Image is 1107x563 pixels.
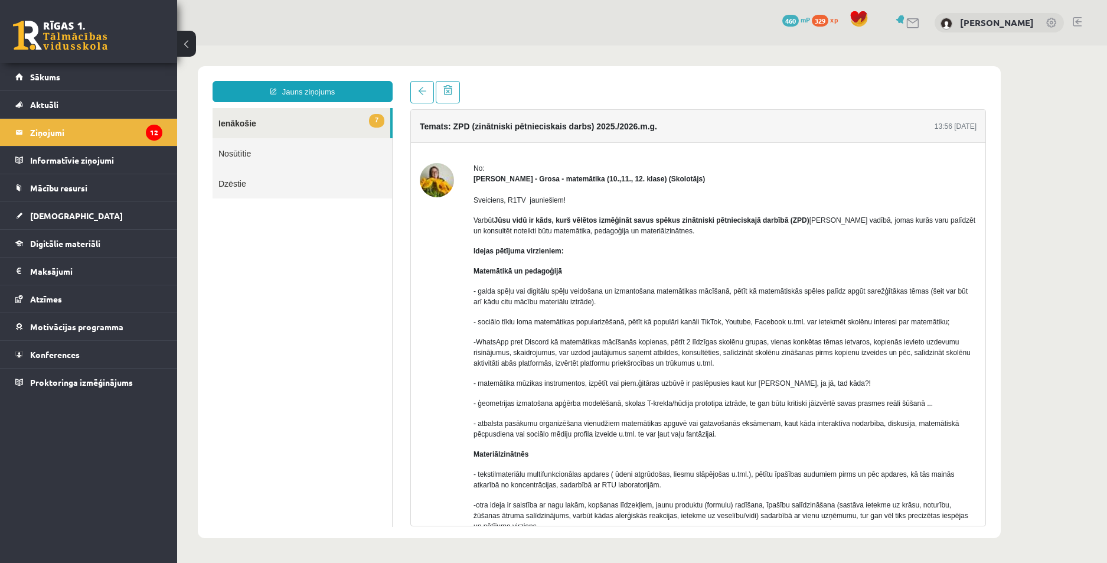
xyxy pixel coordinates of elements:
a: Konferences [15,341,162,368]
p: - sociālo tīklu loma matemātikas popularizēšanā, pētīt kā populāri kanāli TikTok, Youtube, Facebo... [296,271,799,282]
a: 329 xp [812,15,844,24]
a: Nosūtītie [35,93,215,123]
span: Atzīmes [30,294,62,304]
img: Laima Tukāne - Grosa - matemātika (10.,11., 12. klase) [243,118,277,152]
span: [DEMOGRAPHIC_DATA] [30,210,123,221]
p: Sveiciens, R1TV jauniešiem! [296,149,799,160]
a: Aktuāli [15,91,162,118]
a: [DEMOGRAPHIC_DATA] [15,202,162,229]
i: 12 [146,125,162,141]
span: Digitālie materiāli [30,238,100,249]
p: - tekstilmateriālu multifunkcionālas apdares ( ūdeni atgrūdošas, liesmu slāpējošas u.tml.), pētīt... [296,424,799,445]
p: - galda spēļu vai digitālu spēļu veidošana un izmantošana matemātikas mācīšanā, pētīt kā matemāti... [296,240,799,262]
strong: Jūsu vidū ir kāds, kurš vēlētos izmēģināt savus spēkus zinātniski pētnieciskajā darbībā (ZPD) [316,171,632,179]
h4: Temats: ZPD (zinātniski pētnieciskais darbs) 2025./2026.m.g. [243,76,480,86]
a: Maksājumi [15,258,162,285]
span: 7 [192,69,207,82]
a: Jauns ziņojums [35,35,215,57]
a: Digitālie materiāli [15,230,162,257]
a: Proktoringa izmēģinājums [15,369,162,396]
span: Konferences [30,349,80,360]
legend: Ziņojumi [30,119,162,146]
span: xp [830,15,838,24]
a: Atzīmes [15,285,162,313]
div: No: [296,118,799,128]
span: Aktuāli [30,99,58,110]
p: -WhatsApp pret Discord kā matemātikas mācīšanās kopienas, pētīt 2 līdzīgas skolēnu grupas, vienas... [296,291,799,323]
strong: Materiālzinātnēs [296,405,351,413]
span: 329 [812,15,828,27]
p: - atbalsta pasākumu organizēšana vienudžiem matemātikas apguvē vai gatavošanās eksāmenam, kaut kā... [296,373,799,394]
legend: Informatīvie ziņojumi [30,147,162,174]
div: 13:56 [DATE] [757,76,799,86]
span: mP [801,15,810,24]
a: 460 mP [782,15,810,24]
a: Motivācijas programma [15,313,162,340]
p: - matemātika mūzikas instrumentos, izpētīt vai piem.ģitāras uzbūvē ir paslēpusies kaut kur [PERSO... [296,333,799,343]
legend: Maksājumi [30,258,162,285]
strong: [PERSON_NAME] - Grosa - matemātika (10.,11., 12. klase) (Skolotājs) [296,129,528,138]
span: Sākums [30,71,60,82]
a: Ziņojumi12 [15,119,162,146]
a: Dzēstie [35,123,215,153]
a: Rīgas 1. Tālmācības vidusskola [13,21,107,50]
a: Mācību resursi [15,174,162,201]
p: -otra ideja ir saistība ar nagu lakām, kopšanas līdzekļiem, jaunu produktu (formulu) radīšana, īp... [296,454,799,486]
img: Ivans Jakubancs [941,18,952,30]
strong: Matemātikā un pedagoģijā [296,222,385,230]
a: 7Ienākošie [35,63,213,93]
strong: Idejas pētījuma virzieniem: [296,201,387,210]
span: 460 [782,15,799,27]
span: Proktoringa izmēģinājums [30,377,133,388]
span: Motivācijas programma [30,321,123,332]
a: Informatīvie ziņojumi [15,147,162,174]
a: Sākums [15,63,162,90]
span: Mācību resursi [30,183,87,193]
p: - ģeometrijas izmatošana apģērba modelēšanā, skolas T-krekla/hūdija prototipa iztrāde, te gan būt... [296,353,799,363]
p: Varbūt [PERSON_NAME] vadībā, jomas kurās varu palīdzēt un konsultēt noteikti būtu matemātika, ped... [296,170,799,191]
a: [PERSON_NAME] [960,17,1034,28]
